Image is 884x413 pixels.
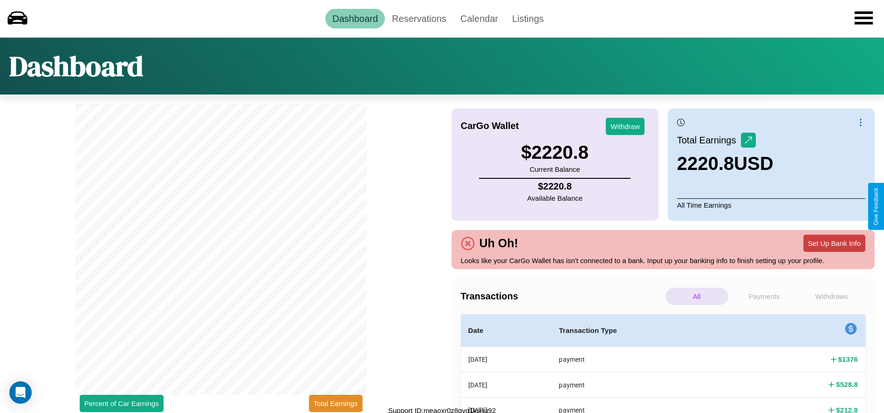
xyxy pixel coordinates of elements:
[551,347,744,372] th: payment
[309,395,363,412] button: Total Earnings
[461,121,519,131] h4: CarGo Wallet
[803,235,865,252] button: Set Up Bank Info
[461,291,663,302] h4: Transactions
[559,325,736,336] h4: Transaction Type
[838,354,858,364] h4: $ 1376
[461,347,552,372] th: [DATE]
[9,381,32,404] div: Open Intercom Messenger
[325,9,385,28] a: Dashboard
[521,163,589,176] p: Current Balance
[733,288,796,305] p: Payments
[527,192,582,204] p: Available Balance
[677,153,774,174] h3: 2220.8 USD
[836,379,858,389] h4: $ 528.8
[665,288,728,305] p: All
[505,9,551,28] a: Listings
[80,395,164,412] button: Percent of Car Earnings
[551,372,744,397] th: payment
[385,9,453,28] a: Reservations
[461,372,552,397] th: [DATE]
[475,237,523,250] h4: Uh Oh!
[453,9,505,28] a: Calendar
[677,132,741,149] p: Total Earnings
[873,188,879,225] div: Give Feedback
[677,198,865,211] p: All Time Earnings
[527,181,582,192] h4: $ 2220.8
[521,142,589,163] h3: $ 2220.8
[606,118,644,135] button: Withdraw
[461,254,866,267] p: Looks like your CarGo Wallet has isn't connected to a bank. Input up your banking info to finish ...
[9,47,143,85] h1: Dashboard
[800,288,863,305] p: Withdraws
[468,325,544,336] h4: Date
